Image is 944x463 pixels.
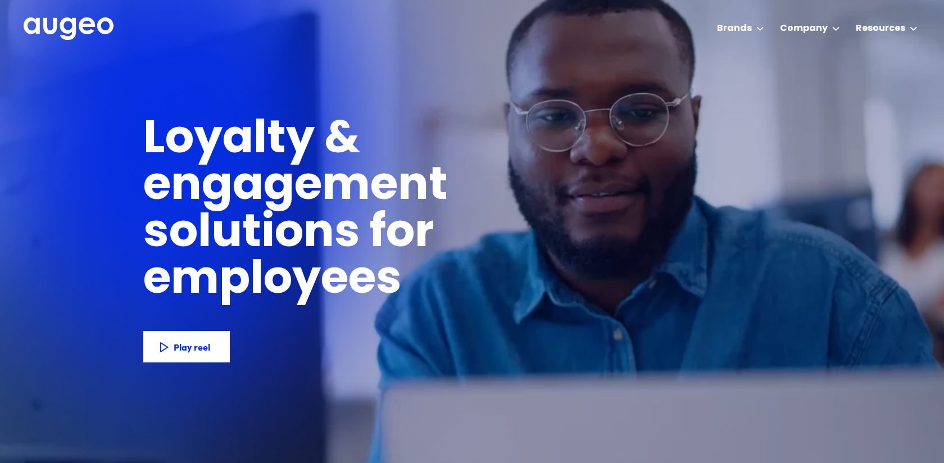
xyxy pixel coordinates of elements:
a: home [24,17,114,41]
div: Brands [717,22,752,35]
img: Augeo's full logo in white. [24,17,114,40]
h1: employees [143,258,421,305]
div: Play reel [196,340,232,353]
a: Play reel [143,331,230,362]
div: Play reel [111,340,148,353]
div: Resources [856,22,905,35]
div: Company [780,22,828,35]
div: Play reel [153,340,190,353]
h1: Loyalty & engagement solutions for [143,117,629,257]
